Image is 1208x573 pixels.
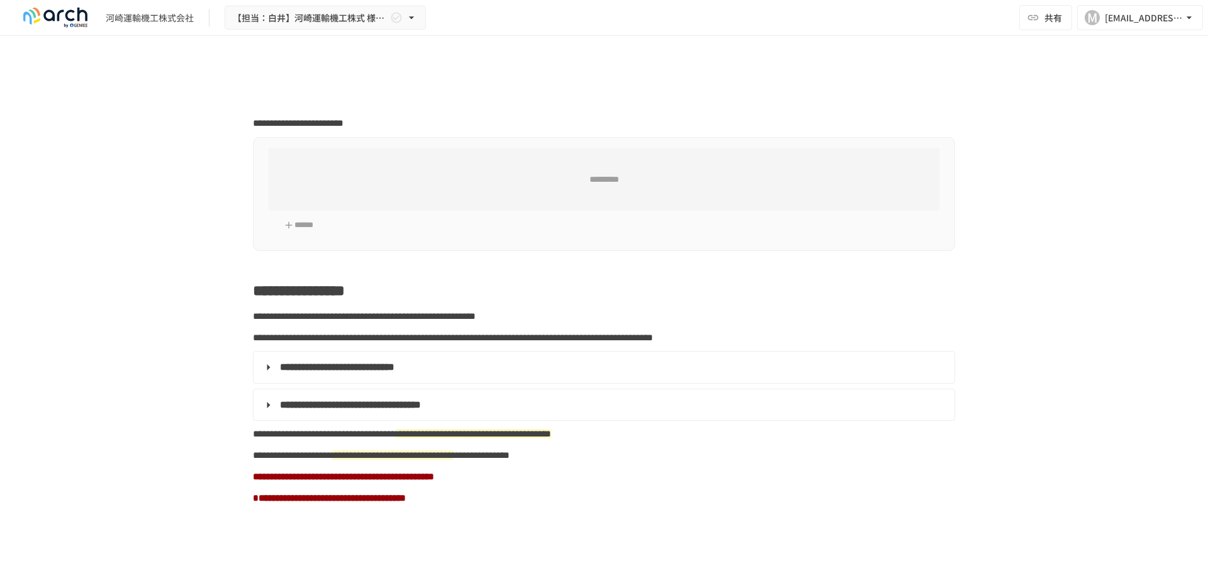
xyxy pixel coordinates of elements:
[225,6,426,30] button: 【担当：白井】河崎運輸機工株式 様_初期設定サポート
[15,8,96,28] img: logo-default@2x-9cf2c760.svg
[233,10,388,26] span: 【担当：白井】河崎運輸機工株式 様_初期設定サポート
[1044,11,1062,25] span: 共有
[1105,10,1183,26] div: [EMAIL_ADDRESS][DOMAIN_NAME]
[1077,5,1203,30] button: M[EMAIL_ADDRESS][DOMAIN_NAME]
[1019,5,1072,30] button: 共有
[106,11,194,25] div: 河崎運輸機工株式会社
[1085,10,1100,25] div: M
